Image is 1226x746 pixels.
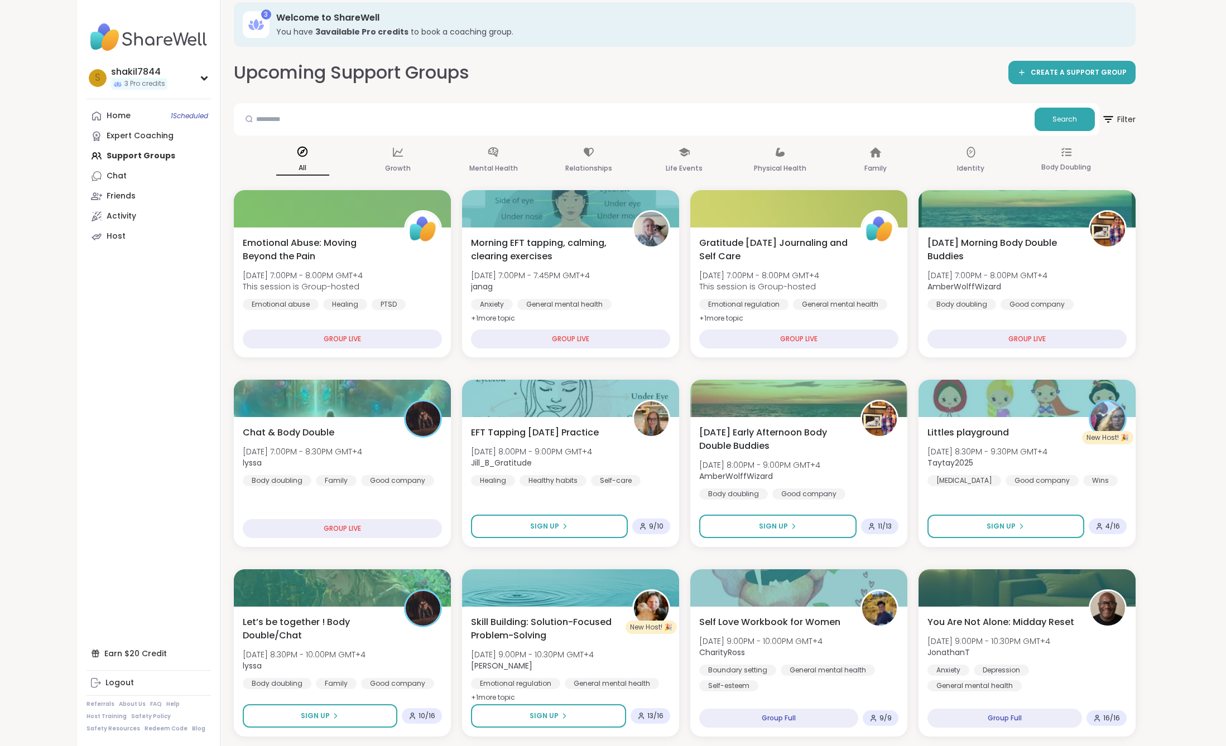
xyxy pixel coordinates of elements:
button: Filter [1102,103,1136,135]
span: EFT Tapping [DATE] Practice [471,426,599,439]
button: Sign Up [927,515,1084,538]
div: Activity [107,211,136,222]
span: Search [1052,114,1077,124]
span: 4 / 16 [1105,522,1120,531]
span: 11 / 13 [878,522,892,531]
span: 16 / 16 [1103,714,1120,723]
div: Anxiety [927,665,969,676]
div: Host [107,231,126,242]
div: Good company [1006,475,1079,486]
b: janag [471,281,493,292]
img: Taytay2025 [1090,401,1125,436]
b: Jill_B_Gratitude [471,457,532,468]
a: Friends [86,186,211,206]
span: [DATE] 8:00PM - 9:00PM GMT+4 [471,446,592,457]
div: Group Full [927,709,1082,728]
span: [DATE] 7:00PM - 8:00PM GMT+4 [699,270,819,281]
span: 3 Pro credits [124,79,165,89]
b: CharityRoss [699,647,745,658]
p: Family [864,162,887,175]
div: Emotional regulation [699,299,789,310]
div: GROUP LIVE [699,330,898,348]
img: janag [634,212,669,246]
span: Sign Up [759,521,788,531]
div: Healthy habits [520,475,586,486]
span: Emotional Abuse: Moving Beyond the Pain [243,236,392,263]
img: JonathanT [1090,591,1125,626]
div: Chat [107,171,127,182]
span: [DATE] 7:00PM - 8:00PM GMT+4 [243,270,363,281]
span: [DATE] 9:00PM - 10:30PM GMT+4 [471,649,594,660]
span: [DATE] 8:30PM - 10:00PM GMT+4 [243,649,366,660]
a: FAQ [150,700,162,708]
h3: Welcome to ShareWell [276,12,1120,24]
span: Chat & Body Double [243,426,334,439]
a: Referrals [86,700,114,708]
span: [DATE] 7:00PM - 7:45PM GMT+4 [471,270,590,281]
span: This session is Group-hosted [699,281,819,292]
div: Anxiety [471,299,513,310]
div: GROUP LIVE [243,330,442,348]
b: Taytay2025 [927,457,973,468]
div: Healing [323,299,367,310]
button: Sign Up [471,515,628,538]
img: ShareWell [406,212,440,246]
p: Physical Health [754,162,806,175]
span: CREATE A SUPPORT GROUP [1031,68,1127,77]
div: Good company [1001,299,1074,310]
p: Mental Health [469,162,518,175]
div: Good company [361,678,434,689]
div: Group Full [699,709,858,728]
div: General mental health [517,299,612,310]
button: Search [1035,108,1095,131]
img: lyssa [406,591,440,626]
div: Good company [361,475,434,486]
div: Body doubling [699,488,768,500]
div: Body doubling [927,299,996,310]
img: ShareWell Nav Logo [86,18,211,57]
a: Blog [192,725,205,733]
span: 10 / 16 [419,711,435,720]
span: 13 / 16 [647,711,664,720]
b: lyssa [243,457,262,468]
div: General mental health [781,665,875,676]
div: General mental health [565,678,659,689]
span: Filter [1102,106,1136,133]
div: Family [316,475,357,486]
div: Logout [105,677,134,689]
img: ShareWell [862,212,897,246]
span: Sign Up [530,711,559,721]
span: Self Love Workbook for Women [699,616,840,629]
a: Home1Scheduled [86,106,211,126]
p: Body Doubling [1041,161,1091,174]
div: Wins [1083,475,1118,486]
img: AmberWolffWizard [862,401,897,436]
a: Host [86,226,211,246]
div: Boundary setting [699,665,776,676]
span: [DATE] 9:00PM - 10:30PM GMT+4 [927,636,1050,647]
img: CharityRoss [862,591,897,626]
a: Logout [86,673,211,693]
a: Safety Policy [131,713,171,720]
a: Safety Resources [86,725,140,733]
p: All [276,161,329,176]
span: [DATE] Early Afternoon Body Double Buddies [699,426,848,453]
div: Body doubling [243,678,311,689]
span: [DATE] 7:00PM - 8:00PM GMT+4 [927,270,1047,281]
a: Redeem Code [145,725,187,733]
span: This session is Group-hosted [243,281,363,292]
div: Expert Coaching [107,130,174,142]
div: Self-care [591,475,641,486]
b: JonathanT [927,647,970,658]
span: 1 Scheduled [171,112,208,120]
img: lyssa [406,401,440,436]
span: Let’s be together ! Body Double/Chat [243,616,392,642]
span: You Are Not Alone: Midday Reset [927,616,1074,629]
div: Good company [772,488,845,500]
b: 3 available Pro credit s [315,26,408,37]
button: Sign Up [243,704,397,728]
div: GROUP LIVE [471,330,670,348]
span: Sign Up [530,521,559,531]
span: [DATE] 9:00PM - 10:00PM GMT+4 [699,636,823,647]
span: 9 / 9 [879,714,892,723]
